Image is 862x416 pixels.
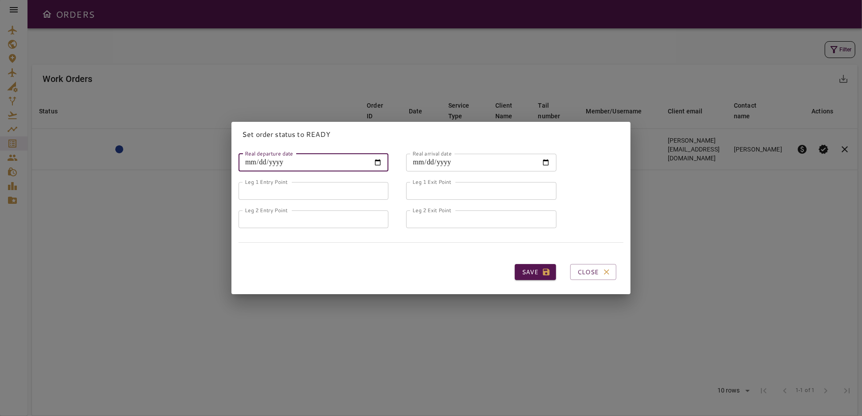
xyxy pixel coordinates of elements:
[245,206,287,214] label: Leg 2 Entry Point
[412,150,452,157] label: Real arrival date
[515,264,556,280] button: Save
[412,206,451,214] label: Leg 2 Exit Point
[245,150,293,157] label: Real departure date
[570,264,616,280] button: Close
[242,129,620,140] p: Set order status to READY
[412,178,451,186] label: Leg 1 Exit Point
[245,178,287,186] label: Leg 1 Entry Point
